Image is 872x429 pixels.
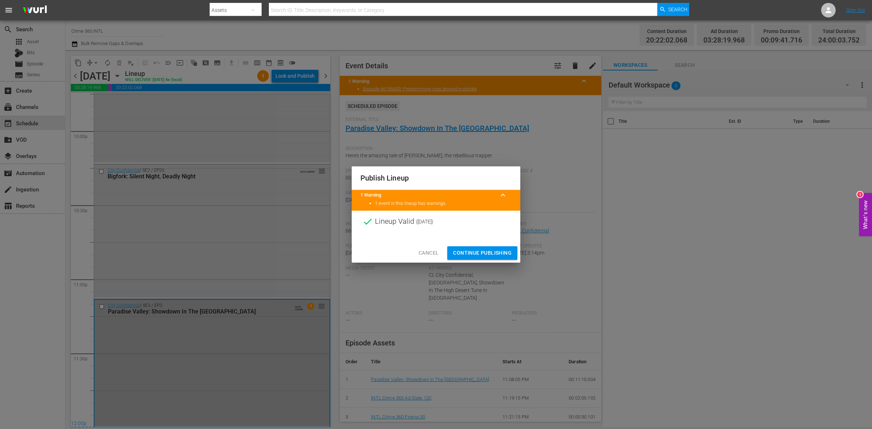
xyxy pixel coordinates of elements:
a: Sign Out [846,7,865,13]
span: Cancel [419,248,439,258]
div: Lineup Valid [352,211,520,232]
span: Search [668,3,687,16]
span: ( [DATE] ) [416,216,433,227]
h2: Publish Lineup [360,172,512,184]
img: ans4CAIJ8jUAAAAAAAAAAAAAAAAAAAAAAAAgQb4GAAAAAAAAAAAAAAAAAAAAAAAAJMjXAAAAAAAAAAAAAAAAAAAAAAAAgAT5G... [17,2,52,19]
button: Continue Publishing [447,246,517,260]
span: keyboard_arrow_up [498,191,507,199]
li: 1 event in this lineup has warnings. [375,200,512,207]
button: Open Feedback Widget [859,193,872,236]
button: keyboard_arrow_up [494,186,512,204]
title: 1 Warning [360,192,494,199]
span: Continue Publishing [453,248,512,258]
button: Cancel [413,246,444,260]
span: menu [4,6,13,15]
div: 1 [857,191,863,197]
